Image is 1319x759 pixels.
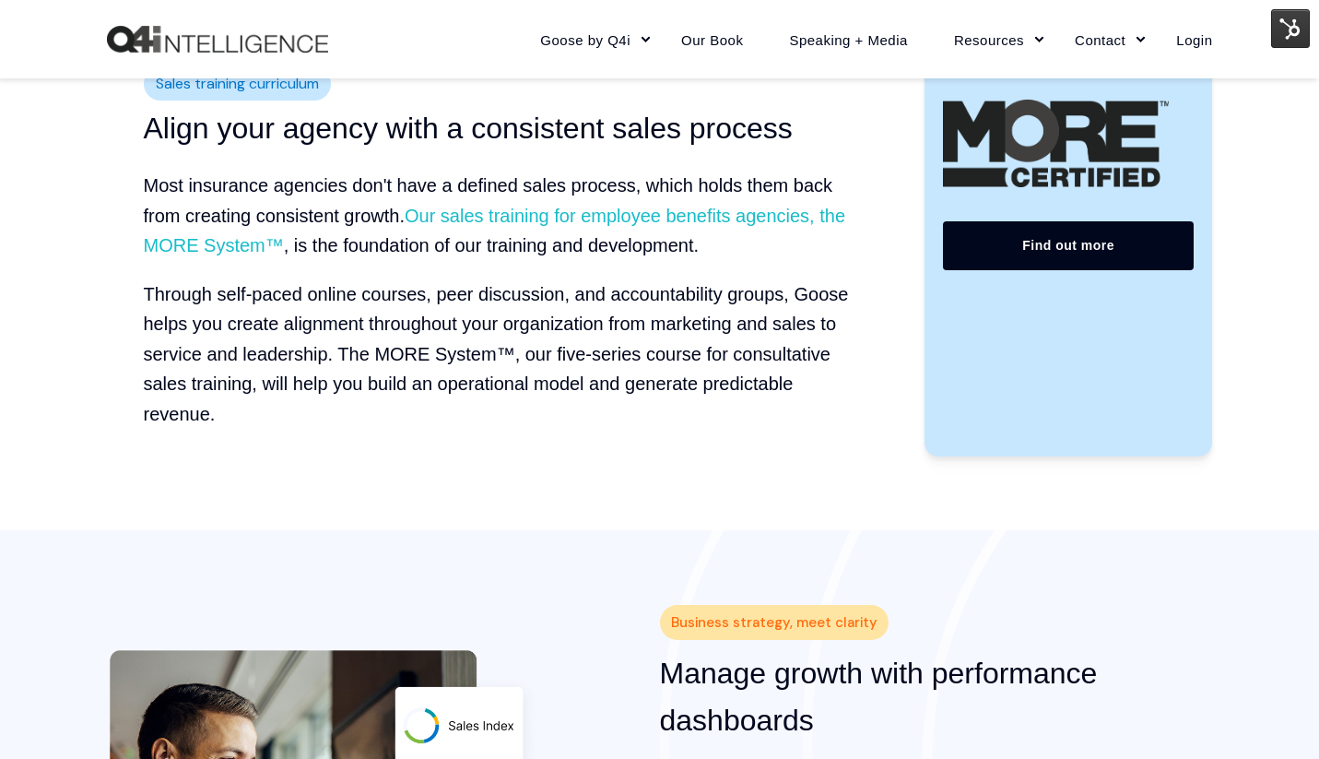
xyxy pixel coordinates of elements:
a: Back to Home [107,26,328,53]
span: Business strategy, meet clarity [671,610,877,636]
a: Our sales training for employee benefits agencies, the MORE System™ [144,206,846,256]
img: Q4intelligence, LLC logo [107,26,328,53]
a: Find out more [943,221,1195,269]
span: Sales training curriculum [156,74,319,93]
img: HubSpot Tools Menu Toggle [1271,9,1310,48]
h3: Manage growth with performance dashboards [660,650,1213,744]
p: Most insurance agencies don't have a defined sales process, which holds them back from creating c... [144,171,869,261]
img: 01411-MORE-Certified-HORZ_NoTAG_CC-1 [943,100,1169,187]
p: Through self-paced online courses, peer discussion, and accountability groups, Goose helps you cr... [144,279,869,430]
h3: Align your agency with a consistent sales process [144,105,869,152]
